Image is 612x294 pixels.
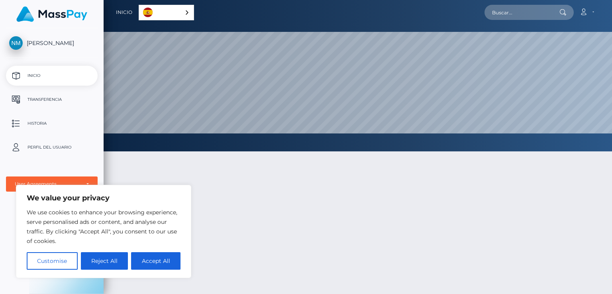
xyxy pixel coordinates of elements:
p: Transferencia [9,94,94,106]
p: Perfil del usuario [9,141,94,153]
a: Perfil del usuario [6,137,98,157]
button: Reject All [81,252,128,270]
input: Buscar... [484,5,559,20]
span: [PERSON_NAME] [6,39,98,47]
aside: Language selected: Español [139,5,194,20]
a: Español [139,5,194,20]
div: We value your privacy [16,185,191,278]
img: MassPay [16,6,87,22]
p: We value your privacy [27,193,180,203]
a: Inicio [6,66,98,86]
button: Customise [27,252,78,270]
div: Language [139,5,194,20]
a: Inicio [116,4,132,21]
button: User Agreements [6,176,98,192]
button: Accept All [131,252,180,270]
p: Historia [9,118,94,129]
div: User Agreements [15,181,80,187]
a: Historia [6,114,98,133]
a: Transferencia [6,90,98,110]
p: Inicio [9,70,94,82]
p: We use cookies to enhance your browsing experience, serve personalised ads or content, and analys... [27,208,180,246]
